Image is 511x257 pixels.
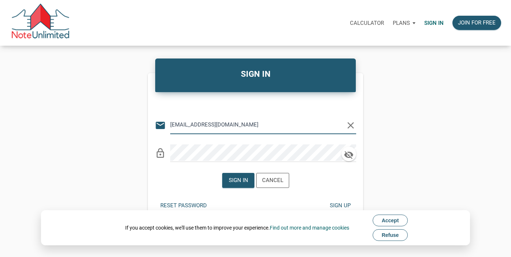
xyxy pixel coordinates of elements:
button: Refuse [373,229,408,241]
button: Join for free [452,16,501,30]
button: Reset password [155,199,212,213]
a: Calculator [346,11,388,34]
button: Cancel [256,173,289,188]
p: Plans [393,20,410,26]
i: email [155,120,166,131]
button: Plans [388,12,420,34]
a: Join for free [448,11,506,34]
div: If you accept cookies, we'll use them to improve your experience. [125,224,349,231]
div: Sign up [330,201,351,210]
p: Calculator [350,20,384,26]
span: Accept [382,218,399,223]
div: Join for free [458,19,496,27]
span: Refuse [382,232,399,238]
h4: SIGN IN [161,68,350,80]
div: Reset password [160,201,207,210]
a: Find out more and manage cookies [270,225,349,231]
p: Sign in [424,20,444,26]
div: Cancel [262,176,283,185]
i: lock_outline [155,148,166,159]
a: Sign in [420,11,448,34]
input: Email [170,117,345,133]
button: Sign up [324,199,356,213]
img: NoteUnlimited [11,4,70,42]
button: Accept [373,215,408,226]
a: Plans [388,11,420,34]
i: clear [345,120,356,131]
div: Sign in [228,176,248,185]
button: Sign in [222,173,254,188]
